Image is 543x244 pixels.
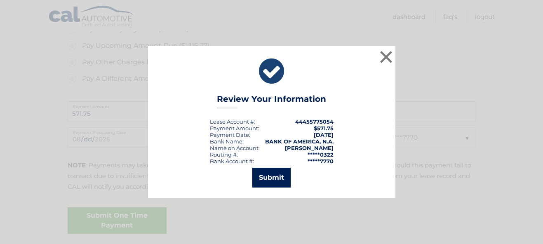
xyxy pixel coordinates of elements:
strong: BANK OF AMERICA, N.A. [265,138,334,145]
button: × [378,49,395,65]
div: Routing #: [210,151,238,158]
div: : [210,131,250,138]
div: Bank Name: [210,138,244,145]
span: Payment Date [210,131,249,138]
strong: 44455775054 [295,118,334,125]
button: Submit [252,168,291,188]
strong: [PERSON_NAME] [285,145,334,151]
div: Payment Amount: [210,125,259,131]
h3: Review Your Information [217,94,326,108]
span: $571.75 [314,125,334,131]
div: Name on Account: [210,145,260,151]
div: Bank Account #: [210,158,254,164]
span: [DATE] [314,131,334,138]
div: Lease Account #: [210,118,255,125]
